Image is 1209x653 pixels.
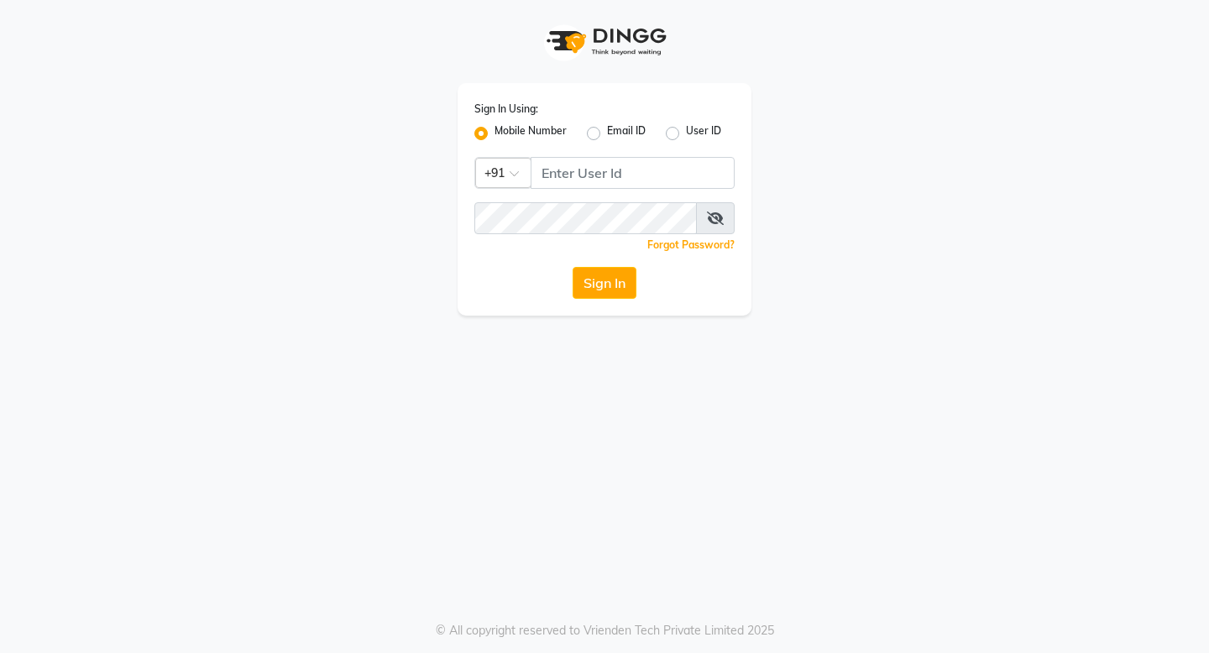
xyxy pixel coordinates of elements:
label: Email ID [607,123,646,144]
img: logo1.svg [537,17,672,66]
input: Username [474,202,697,234]
label: User ID [686,123,721,144]
a: Forgot Password? [647,238,735,251]
label: Sign In Using: [474,102,538,117]
button: Sign In [573,267,636,299]
input: Username [531,157,735,189]
label: Mobile Number [495,123,567,144]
